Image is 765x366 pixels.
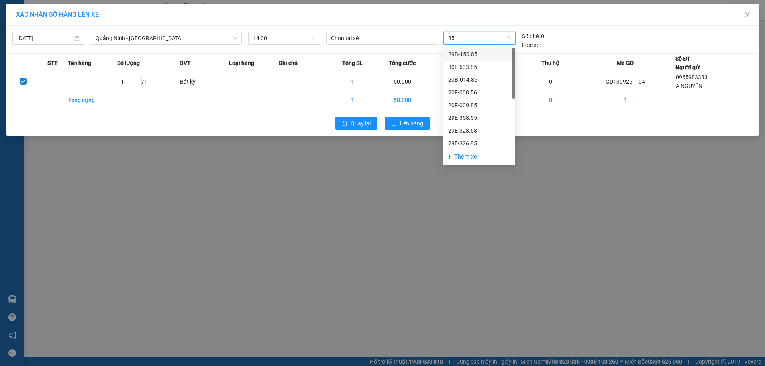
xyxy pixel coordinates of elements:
div: 20F-008.56 [443,86,515,99]
div: 29E-326.85 [448,139,510,148]
td: 1 [328,72,377,91]
input: 13/09/2025 [17,34,73,43]
span: Tổng SL [342,59,363,67]
div: 20B-014.85 [443,73,515,86]
div: 20F-008.56 [448,88,510,97]
td: Bất kỳ [180,72,229,91]
span: 14:00 [253,32,316,44]
b: GỬI : VP Giếng Đáy [10,54,104,67]
div: Thêm xe [443,150,515,164]
span: 0965983333 [676,74,708,80]
div: 29B-150.85 [443,48,515,61]
li: 271 - [PERSON_NAME] - [GEOGRAPHIC_DATA] - [GEOGRAPHIC_DATA] [75,20,333,29]
span: Tổng cước [389,59,416,67]
div: 20F-009.85 [443,99,515,112]
span: Số ghế: [522,32,540,41]
span: upload [391,121,397,127]
td: / 1 [117,72,180,91]
td: 0 [427,72,477,91]
span: Quảng Ninh - Thái Nguyên [96,32,237,44]
div: 29E-326.85 [443,137,515,150]
td: 50.000 [378,91,427,109]
div: 20B-014.85 [448,75,510,84]
div: 30E-633.85 [448,63,510,71]
span: Loại xe: [522,41,541,49]
div: Số ĐT Người gửi [675,54,701,72]
div: 29E-358.55 [443,112,515,124]
span: Lên hàng [400,119,423,128]
span: plus [447,154,453,160]
td: Tổng cộng [68,91,117,109]
td: 0 [526,72,575,91]
span: Số lượng [117,59,140,67]
td: --- [279,72,328,91]
td: 1 [328,91,377,109]
button: rollbackQuay lại [335,117,377,130]
td: 0 [526,91,575,109]
td: 1 [38,72,68,91]
div: 29E-328.58 [443,124,515,137]
button: Close [736,4,759,26]
span: Quay lại [351,119,371,128]
div: 0 [522,32,544,41]
span: Mã GD [617,59,634,67]
img: logo.jpg [10,10,70,50]
span: Thu hộ [541,59,559,67]
td: --- [229,72,279,91]
span: close [744,12,751,18]
span: Tên hàng [68,59,91,67]
div: 29E-358.55 [448,114,510,122]
span: XÁC NHẬN SỐ HÀNG LÊN XE [16,11,99,18]
div: 30E-633.85 [443,61,515,73]
span: STT [47,59,58,67]
button: uploadLên hàng [385,117,430,130]
td: 0 [427,91,477,109]
span: rollback [342,121,347,127]
div: 20F-009.85 [448,101,510,110]
td: GD1309251104 [575,72,675,91]
td: 50.000 [378,72,427,91]
div: 29B-150.85 [448,50,510,59]
span: ĐVT [180,59,191,67]
span: A NGUYÊN [676,83,702,89]
span: Loại hàng [229,59,254,67]
span: down [233,36,237,41]
div: 29E-328.58 [448,126,510,135]
td: 1 [575,91,675,109]
span: Ghi chú [279,59,298,67]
